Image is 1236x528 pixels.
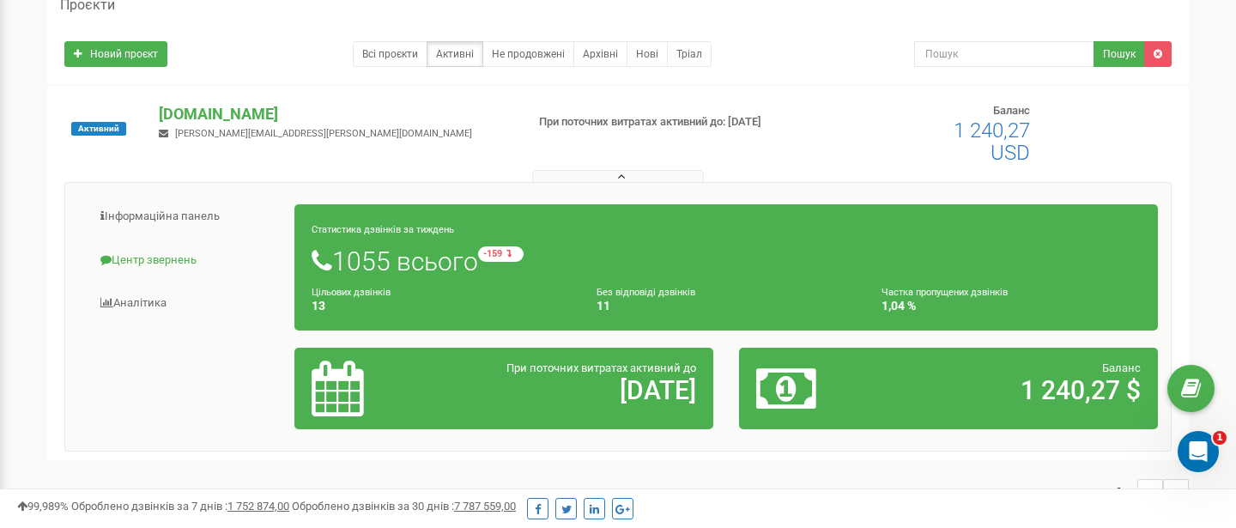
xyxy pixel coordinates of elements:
span: При поточних витратах активний до [506,361,696,374]
span: 1 240,27 USD [954,118,1030,165]
a: Тріал [667,41,712,67]
small: Цільових дзвінків [312,287,391,298]
a: Всі проєкти [353,41,427,67]
small: -159 [478,246,524,262]
h2: [DATE] [448,376,696,404]
h1: 1055 всього [312,246,1141,276]
small: Частка пропущених дзвінків [882,287,1008,298]
span: Активний [71,122,126,136]
a: Інформаційна панель [78,196,295,238]
nav: ... [1087,462,1189,522]
a: Аналiтика [78,282,295,325]
span: [PERSON_NAME][EMAIL_ADDRESS][PERSON_NAME][DOMAIN_NAME] [175,128,472,139]
span: Баланс [1102,361,1141,374]
h4: 11 [597,300,856,313]
p: При поточних витратах активний до: [DATE] [539,114,797,130]
a: Архівні [573,41,627,67]
a: Нові [627,41,668,67]
h4: 1,04 % [882,300,1141,313]
span: Оброблено дзвінків за 30 днів : [292,500,516,513]
iframe: Intercom live chat [1178,431,1219,472]
u: 7 787 559,00 [454,500,516,513]
a: Новий проєкт [64,41,167,67]
small: Статистика дзвінків за тиждень [312,224,454,235]
span: 1 - 1 of 1 [1087,479,1137,505]
span: Оброблено дзвінків за 7 днів : [71,500,289,513]
p: [DOMAIN_NAME] [159,103,511,125]
h2: 1 240,27 $ [893,376,1141,404]
a: Активні [427,41,483,67]
button: Пошук [1094,41,1145,67]
h4: 13 [312,300,571,313]
small: Без відповіді дзвінків [597,287,695,298]
u: 1 752 874,00 [227,500,289,513]
span: 1 [1213,431,1227,445]
a: Центр звернень [78,240,295,282]
span: 99,989% [17,500,69,513]
input: Пошук [914,41,1094,67]
span: Баланс [993,104,1030,117]
a: Не продовжені [482,41,574,67]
